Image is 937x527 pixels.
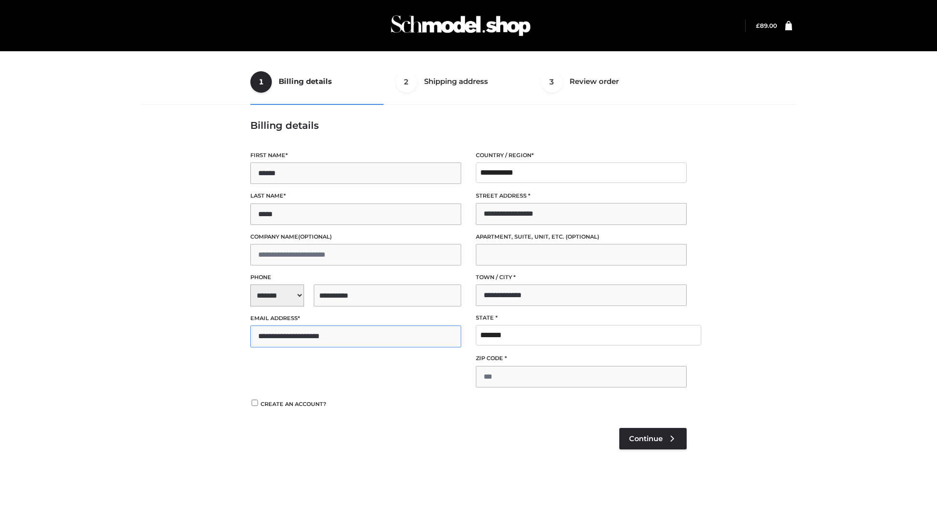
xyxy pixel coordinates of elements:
label: Street address [476,191,687,201]
label: Apartment, suite, unit, etc. [476,232,687,242]
label: State [476,313,687,323]
label: Country / Region [476,151,687,160]
img: Schmodel Admin 964 [387,6,534,45]
label: Phone [250,273,461,282]
bdi: 89.00 [756,22,777,29]
label: ZIP Code [476,354,687,363]
span: (optional) [566,233,599,240]
a: £89.00 [756,22,777,29]
span: Continue [629,434,663,443]
span: Create an account? [261,401,326,407]
h3: Billing details [250,120,687,131]
a: Continue [619,428,687,449]
label: Company name [250,232,461,242]
label: First name [250,151,461,160]
label: Last name [250,191,461,201]
label: Email address [250,314,461,323]
label: Town / City [476,273,687,282]
span: (optional) [298,233,332,240]
input: Create an account? [250,400,259,406]
span: £ [756,22,760,29]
